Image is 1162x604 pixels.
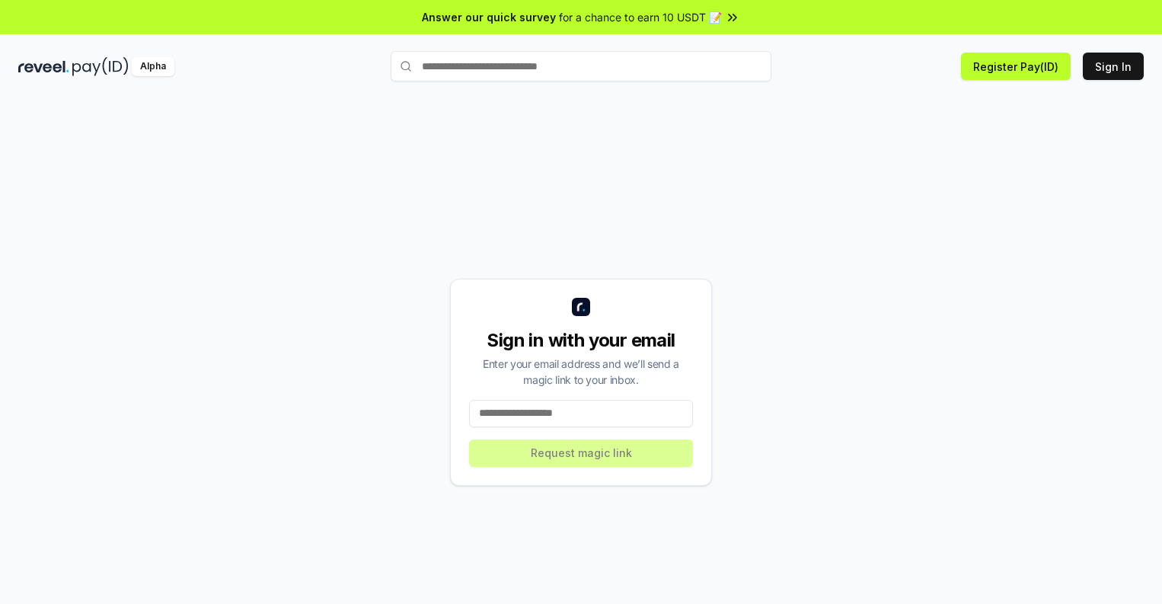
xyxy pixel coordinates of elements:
button: Sign In [1083,53,1144,80]
img: reveel_dark [18,57,69,76]
img: pay_id [72,57,129,76]
div: Alpha [132,57,174,76]
img: logo_small [572,298,590,316]
span: for a chance to earn 10 USDT 📝 [559,9,722,25]
span: Answer our quick survey [422,9,556,25]
div: Enter your email address and we’ll send a magic link to your inbox. [469,356,693,388]
div: Sign in with your email [469,328,693,353]
button: Register Pay(ID) [961,53,1071,80]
